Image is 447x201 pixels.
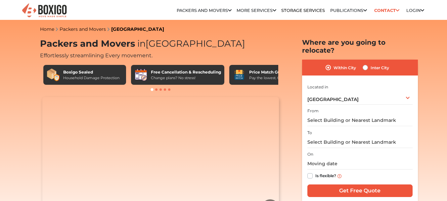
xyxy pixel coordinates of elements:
[40,26,54,32] a: Home
[302,38,418,54] h2: Where are you going to relocate?
[237,8,276,13] a: More services
[330,8,367,13] a: Publications
[249,75,299,81] div: Pay the lowest. Guaranteed!
[151,69,221,75] div: Free Cancellation & Rescheduling
[60,26,106,32] a: Packers and Movers
[177,8,232,13] a: Packers and Movers
[307,158,413,170] input: Moving date
[40,38,282,49] h1: Packers and Movers
[406,8,424,13] a: Login
[111,26,164,32] a: [GEOGRAPHIC_DATA]
[307,84,328,90] label: Located in
[63,75,119,81] div: Household Damage Protection
[334,64,356,72] label: Within City
[337,174,341,178] img: info
[249,69,299,75] div: Price Match Guarantee
[371,64,389,72] label: Inter City
[315,172,336,179] label: Is flexible?
[47,68,60,81] img: Boxigo Sealed
[372,5,401,16] a: Contact
[135,38,245,49] span: [GEOGRAPHIC_DATA]
[137,38,146,49] span: in
[151,75,221,81] div: Change plans? No stress!
[134,68,148,81] img: Free Cancellation & Rescheduling
[307,96,359,102] span: [GEOGRAPHIC_DATA]
[307,108,319,114] label: From
[307,136,413,148] input: Select Building or Nearest Landmark
[307,184,413,197] input: Get Free Quote
[21,3,67,19] img: Boxigo
[233,68,246,81] img: Price Match Guarantee
[281,8,325,13] a: Storage Services
[307,130,312,136] label: To
[63,69,119,75] div: Boxigo Sealed
[307,151,313,157] label: On
[40,52,153,59] span: Effortlessly streamlining Every movement.
[307,115,413,126] input: Select Building or Nearest Landmark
